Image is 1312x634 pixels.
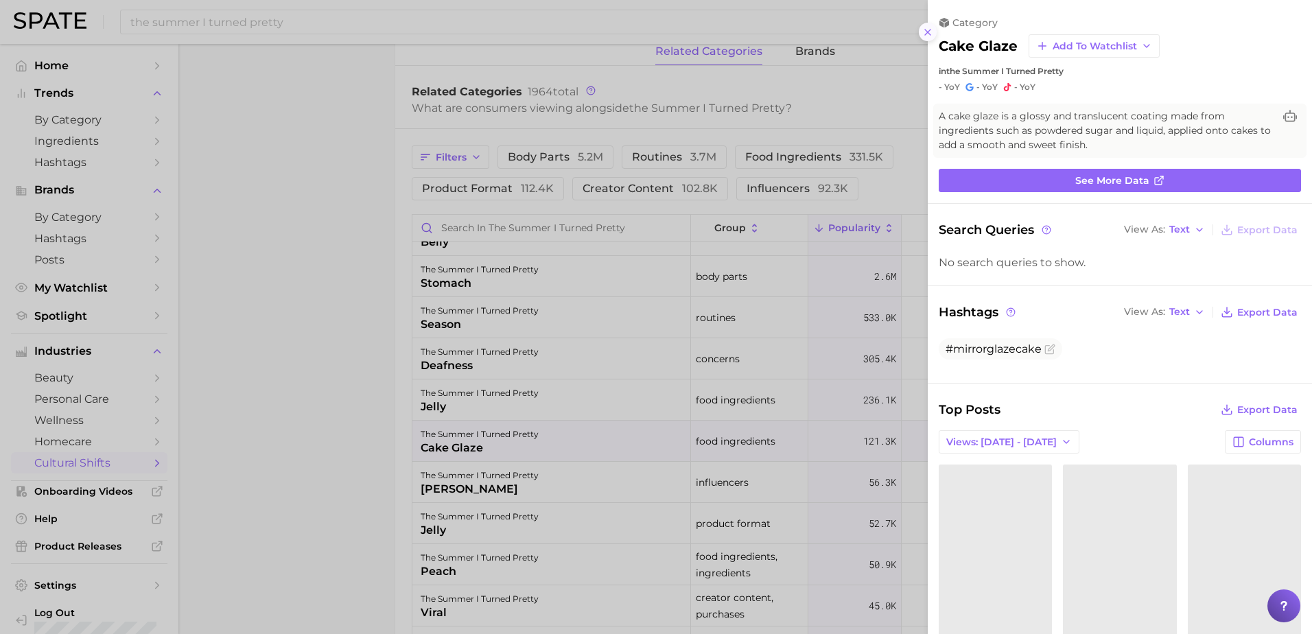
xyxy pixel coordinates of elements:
button: Export Data [1217,220,1301,239]
span: Top Posts [939,400,1000,419]
span: A cake glaze is a glossy and translucent coating made from ingredients such as powdered sugar and... [939,109,1274,152]
h2: cake glaze [939,38,1018,54]
span: Text [1169,308,1190,316]
span: Export Data [1237,307,1298,318]
button: View AsText [1121,303,1208,321]
span: YoY [1020,82,1035,93]
span: the summer i turned pretty [946,66,1064,76]
span: Export Data [1237,224,1298,236]
span: View As [1124,226,1165,233]
span: Search Queries [939,220,1053,239]
span: YoY [982,82,998,93]
span: - [939,82,942,92]
button: Export Data [1217,400,1301,419]
span: View As [1124,308,1165,316]
span: Hashtags [939,303,1018,322]
button: Columns [1225,430,1301,454]
div: in [939,66,1301,76]
span: category [952,16,998,29]
button: Add to Watchlist [1029,34,1160,58]
button: Flag as miscategorized or irrelevant [1044,344,1055,355]
span: Add to Watchlist [1053,40,1137,52]
span: Views: [DATE] - [DATE] [946,436,1057,448]
span: #mirrorglazecake [946,342,1042,355]
div: No search queries to show. [939,256,1301,269]
span: - [976,82,980,92]
button: Views: [DATE] - [DATE] [939,430,1079,454]
button: Export Data [1217,303,1301,322]
button: View AsText [1121,221,1208,239]
span: Text [1169,226,1190,233]
span: - [1014,82,1018,92]
span: Export Data [1237,404,1298,416]
span: YoY [944,82,960,93]
span: Columns [1249,436,1293,448]
span: See more data [1075,175,1149,187]
a: See more data [939,169,1301,192]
